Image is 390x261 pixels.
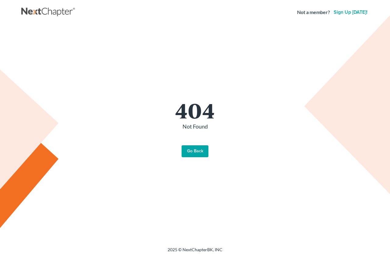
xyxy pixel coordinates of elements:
div: 2025 © NextChapterBK, INC [21,247,369,258]
a: Sign up [DATE]! [332,10,369,15]
a: Go Back [182,145,208,158]
p: Not Found [27,123,363,131]
h1: 404 [27,100,363,120]
strong: Not a member? [297,9,330,16]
